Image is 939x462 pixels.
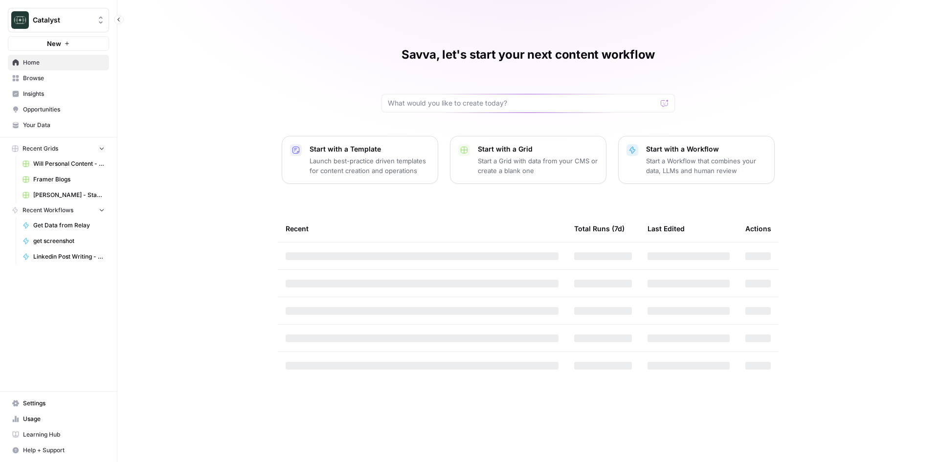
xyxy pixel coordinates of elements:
[8,141,109,156] button: Recent Grids
[574,215,625,242] div: Total Runs (7d)
[47,39,61,48] span: New
[310,144,430,154] p: Start with a Template
[286,215,559,242] div: Recent
[18,218,109,233] a: Get Data from Relay
[33,252,105,261] span: Linkedin Post Writing - [DATE]
[478,144,598,154] p: Start with a Grid
[33,237,105,245] span: get screenshot
[8,396,109,411] a: Settings
[22,206,73,215] span: Recent Workflows
[18,233,109,249] a: get screenshot
[8,70,109,86] a: Browse
[18,172,109,187] a: Framer Blogs
[8,8,109,32] button: Workspace: Catalyst
[646,144,766,154] p: Start with a Workflow
[23,430,105,439] span: Learning Hub
[8,442,109,458] button: Help + Support
[33,191,105,199] span: [PERSON_NAME] - StableDash
[648,215,685,242] div: Last Edited
[8,203,109,218] button: Recent Workflows
[478,156,598,176] p: Start a Grid with data from your CMS or create a blank one
[23,89,105,98] span: Insights
[23,446,105,455] span: Help + Support
[23,415,105,423] span: Usage
[450,136,606,184] button: Start with a GridStart a Grid with data from your CMS or create a blank one
[11,11,29,29] img: Catalyst Logo
[23,105,105,114] span: Opportunities
[388,98,657,108] input: What would you like to create today?
[310,156,430,176] p: Launch best-practice driven templates for content creation and operations
[23,74,105,83] span: Browse
[18,187,109,203] a: [PERSON_NAME] - StableDash
[23,58,105,67] span: Home
[33,15,92,25] span: Catalyst
[8,36,109,51] button: New
[8,102,109,117] a: Opportunities
[33,221,105,230] span: Get Data from Relay
[8,117,109,133] a: Your Data
[282,136,438,184] button: Start with a TemplateLaunch best-practice driven templates for content creation and operations
[33,175,105,184] span: Framer Blogs
[18,249,109,264] a: Linkedin Post Writing - [DATE]
[8,55,109,70] a: Home
[23,399,105,408] span: Settings
[22,144,58,153] span: Recent Grids
[646,156,766,176] p: Start a Workflow that combines your data, LLMs and human review
[33,159,105,168] span: Will Personal Content - [DATE]
[23,121,105,130] span: Your Data
[8,427,109,442] a: Learning Hub
[618,136,775,184] button: Start with a WorkflowStart a Workflow that combines your data, LLMs and human review
[18,156,109,172] a: Will Personal Content - [DATE]
[8,86,109,102] a: Insights
[402,47,655,63] h1: Savva, let's start your next content workflow
[8,411,109,427] a: Usage
[745,215,771,242] div: Actions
